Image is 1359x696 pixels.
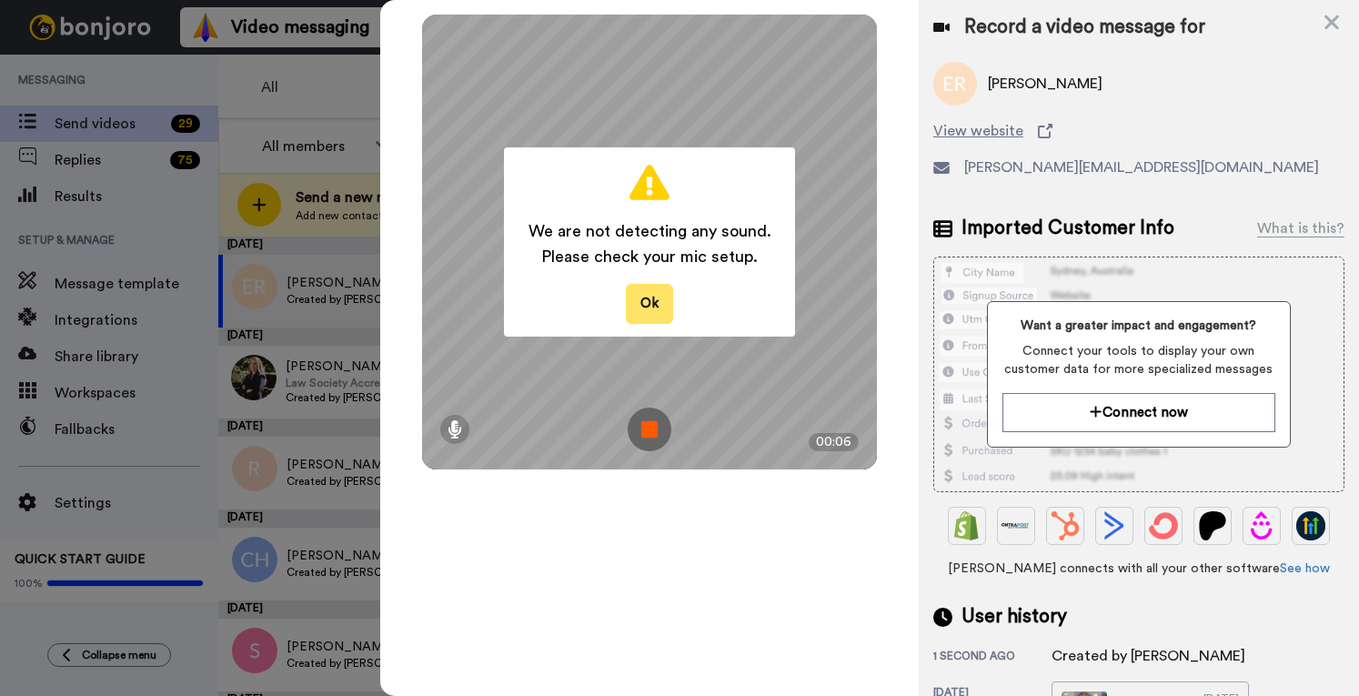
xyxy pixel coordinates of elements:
a: View website [933,120,1344,142]
span: [PERSON_NAME] connects with all your other software [933,560,1344,578]
img: Shopify [952,511,981,540]
span: [PERSON_NAME][EMAIL_ADDRESS][DOMAIN_NAME] [964,156,1319,178]
img: ConvertKit [1149,511,1178,540]
span: View website [933,120,1023,142]
span: Imported Customer Info [961,215,1174,242]
button: Connect now [1002,393,1275,432]
div: 1 second ago [933,649,1052,667]
span: Connect your tools to display your own customer data for more specialized messages [1002,342,1275,378]
div: 00:06 [809,433,859,451]
img: Ontraport [1002,511,1031,540]
img: Hubspot [1051,511,1080,540]
a: See how [1280,562,1330,575]
img: ic_record_stop.svg [628,408,671,451]
span: We are not detecting any sound. [528,218,771,244]
span: User history [961,603,1067,630]
img: Patreon [1198,511,1227,540]
img: GoHighLevel [1296,511,1325,540]
button: Ok [626,284,673,323]
span: Please check your mic setup. [528,244,771,269]
span: Want a greater impact and engagement? [1002,317,1275,335]
img: Drip [1247,511,1276,540]
div: What is this? [1257,217,1344,239]
div: Created by [PERSON_NAME] [1052,645,1245,667]
img: ActiveCampaign [1100,511,1129,540]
